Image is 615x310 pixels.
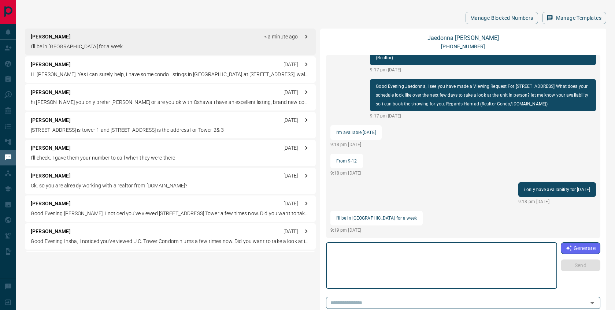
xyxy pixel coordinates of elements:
[518,198,596,205] p: 9:18 pm [DATE]
[524,185,590,194] p: i only have availability for [DATE]
[330,141,382,148] p: 9:18 pm [DATE]
[264,33,298,41] p: < a minute ago
[31,126,310,134] p: [STREET_ADDRESS] is tower 1 and [STREET_ADDRESS] is the address for Tower 2& 3
[466,12,538,24] button: Manage Blocked Numbers
[31,154,310,162] p: I'll check. I gave them your number to call when they were there
[31,228,71,235] p: [PERSON_NAME]
[336,214,417,223] p: I'll be in [GEOGRAPHIC_DATA] for a week
[330,170,363,176] p: 9:18 pm [DATE]
[31,144,71,152] p: [PERSON_NAME]
[284,228,298,235] p: [DATE]
[284,144,298,152] p: [DATE]
[561,242,600,254] button: Generate
[284,172,298,180] p: [DATE]
[31,33,71,41] p: [PERSON_NAME]
[31,182,310,190] p: Ok, so you are already working with a realtor from [DOMAIN_NAME]?
[31,172,71,180] p: [PERSON_NAME]
[31,71,310,78] p: Hi [PERSON_NAME], Yes i can surely help, i have some condo listings in [GEOGRAPHIC_DATA] at [STRE...
[31,98,310,106] p: hi [PERSON_NAME] you only prefer [PERSON_NAME] or are you ok with Oshawa i have an excellent list...
[336,128,376,137] p: I'm available [DATE]
[31,89,71,96] p: [PERSON_NAME]
[370,113,596,119] p: 9:17 pm [DATE]
[284,89,298,96] p: [DATE]
[330,227,423,234] p: 9:19 pm [DATE]
[31,43,310,51] p: I'll be in [GEOGRAPHIC_DATA] for a week
[336,157,357,165] p: From 9-12
[31,116,71,124] p: [PERSON_NAME]
[376,82,590,108] p: Good Evening Jaedonna, I see you have made a Viewing Request For [STREET_ADDRESS] What does your ...
[284,116,298,124] p: [DATE]
[31,61,71,68] p: [PERSON_NAME]
[31,200,71,208] p: [PERSON_NAME]
[441,43,485,51] p: [PHONE_NUMBER]
[284,61,298,68] p: [DATE]
[31,238,310,245] p: Good Evening Insha, I noticed you've viewed U.C. Tower Condominiums a few times now. Did you want...
[427,34,499,41] a: Jaedonna [PERSON_NAME]
[542,12,606,24] button: Manage Templates
[587,298,597,308] button: Open
[284,200,298,208] p: [DATE]
[370,67,596,73] p: 9:17 pm [DATE]
[31,210,310,217] p: Good Evening [PERSON_NAME], I noticed you've viewed [STREET_ADDRESS] Tower a few times now. Did y...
